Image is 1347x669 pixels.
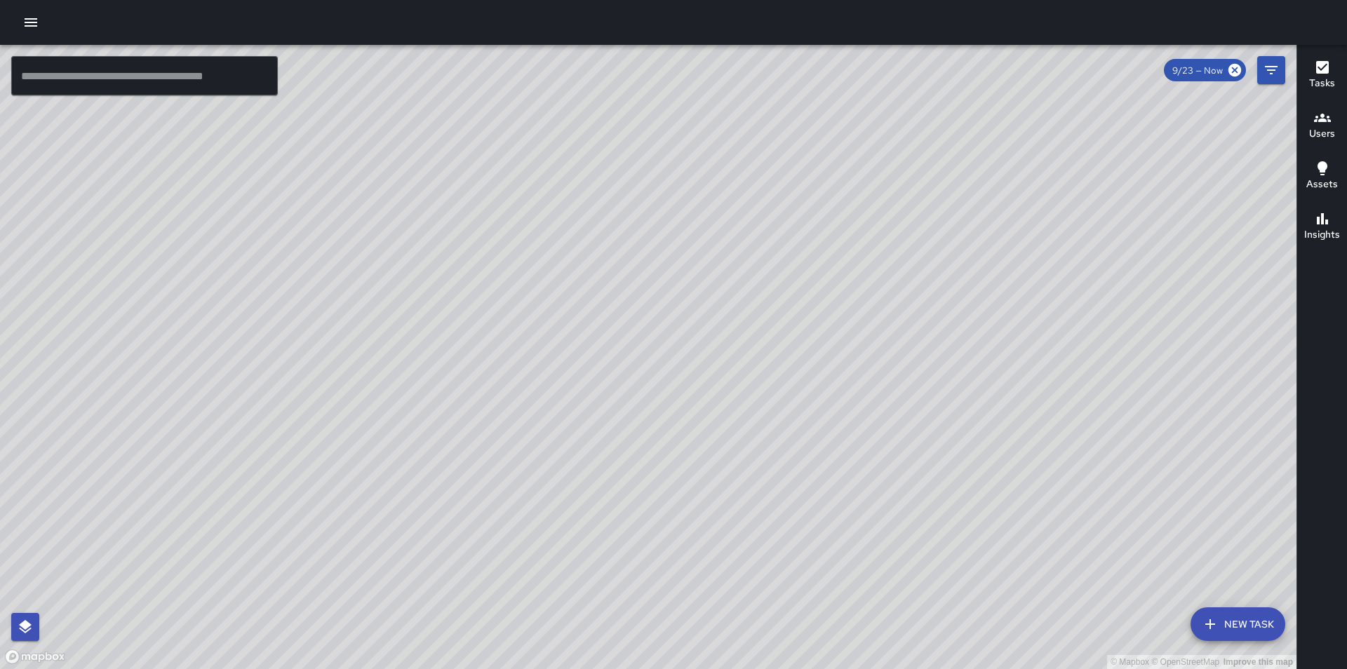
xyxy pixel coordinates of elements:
button: Insights [1297,202,1347,252]
button: Filters [1257,56,1285,84]
h6: Users [1309,126,1335,142]
button: New Task [1191,607,1285,641]
h6: Assets [1306,177,1338,192]
span: 9/23 — Now [1164,65,1231,76]
button: Tasks [1297,50,1347,101]
button: Assets [1297,151,1347,202]
div: 9/23 — Now [1164,59,1246,81]
button: Users [1297,101,1347,151]
h6: Tasks [1309,76,1335,91]
h6: Insights [1304,227,1340,243]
